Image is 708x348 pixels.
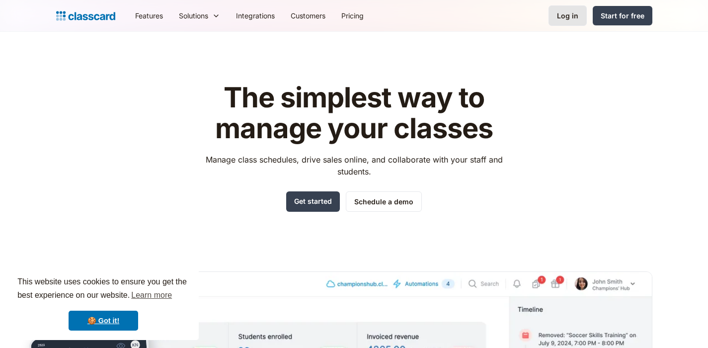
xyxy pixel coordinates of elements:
[346,191,422,212] a: Schedule a demo
[333,4,372,27] a: Pricing
[196,83,512,144] h1: The simplest way to manage your classes
[601,10,644,21] div: Start for free
[171,4,228,27] div: Solutions
[549,5,587,26] a: Log in
[56,9,115,23] a: home
[283,4,333,27] a: Customers
[8,266,199,340] div: cookieconsent
[196,154,512,177] p: Manage class schedules, drive sales online, and collaborate with your staff and students.
[557,10,578,21] div: Log in
[179,10,208,21] div: Solutions
[17,276,189,303] span: This website uses cookies to ensure you get the best experience on our website.
[286,191,340,212] a: Get started
[130,288,173,303] a: learn more about cookies
[593,6,652,25] a: Start for free
[127,4,171,27] a: Features
[228,4,283,27] a: Integrations
[69,311,138,331] a: dismiss cookie message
